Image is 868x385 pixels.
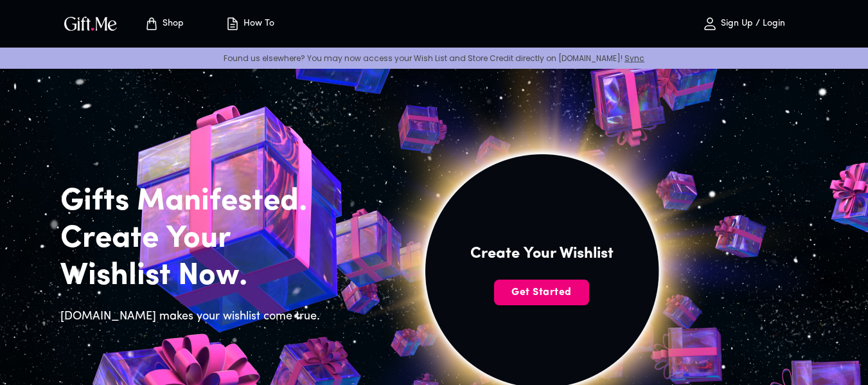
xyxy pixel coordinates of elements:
[624,53,644,64] a: Sync
[60,258,328,295] h2: Wishlist Now.
[62,14,120,33] img: GiftMe Logo
[470,244,614,264] h4: Create Your Wishlist
[680,3,808,44] button: Sign Up / Login
[60,220,328,258] h2: Create Your
[60,183,328,220] h2: Gifts Manifested.
[718,19,785,30] p: Sign Up / Login
[240,19,274,30] p: How To
[159,19,184,30] p: Shop
[494,280,589,305] button: Get Started
[128,3,199,44] button: Store page
[494,285,589,300] span: Get Started
[60,308,328,326] h6: [DOMAIN_NAME] makes your wishlist come true.
[10,53,858,64] p: Found us elsewhere? You may now access your Wish List and Store Credit directly on [DOMAIN_NAME]!
[215,3,285,44] button: How To
[60,16,121,31] button: GiftMe Logo
[225,16,240,31] img: how-to.svg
